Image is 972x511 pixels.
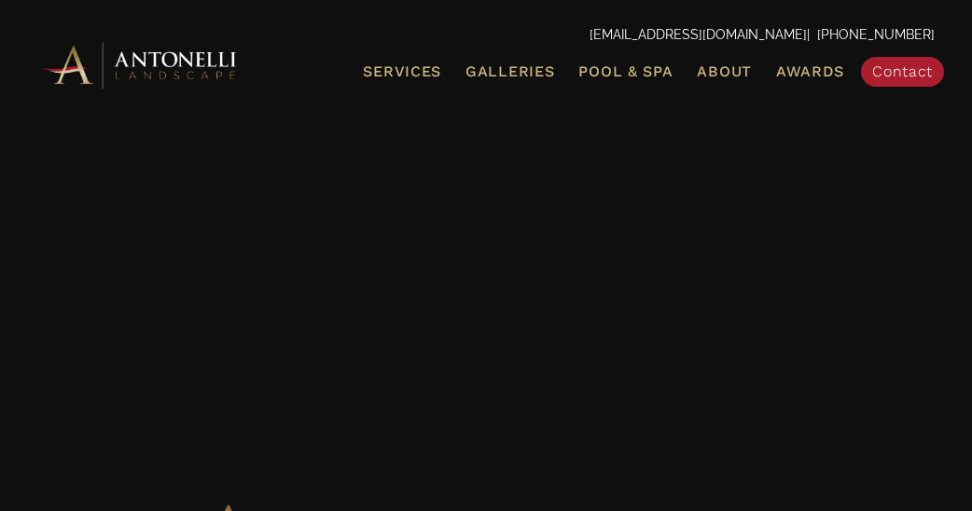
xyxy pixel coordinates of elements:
span: Galleries [465,62,554,80]
a: Contact [861,57,944,87]
span: Awards [776,62,844,80]
span: Services [363,64,441,79]
a: [EMAIL_ADDRESS][DOMAIN_NAME] [590,27,807,42]
span: Contact [872,62,933,80]
a: Pool & Spa [571,60,680,84]
a: About [689,60,759,84]
a: Galleries [458,60,562,84]
a: Services [355,60,449,84]
p: | [PHONE_NUMBER] [37,23,935,48]
img: Antonelli Horizontal Logo [37,39,243,90]
span: About [697,64,752,79]
a: Awards [769,60,852,84]
span: Pool & Spa [578,62,673,80]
